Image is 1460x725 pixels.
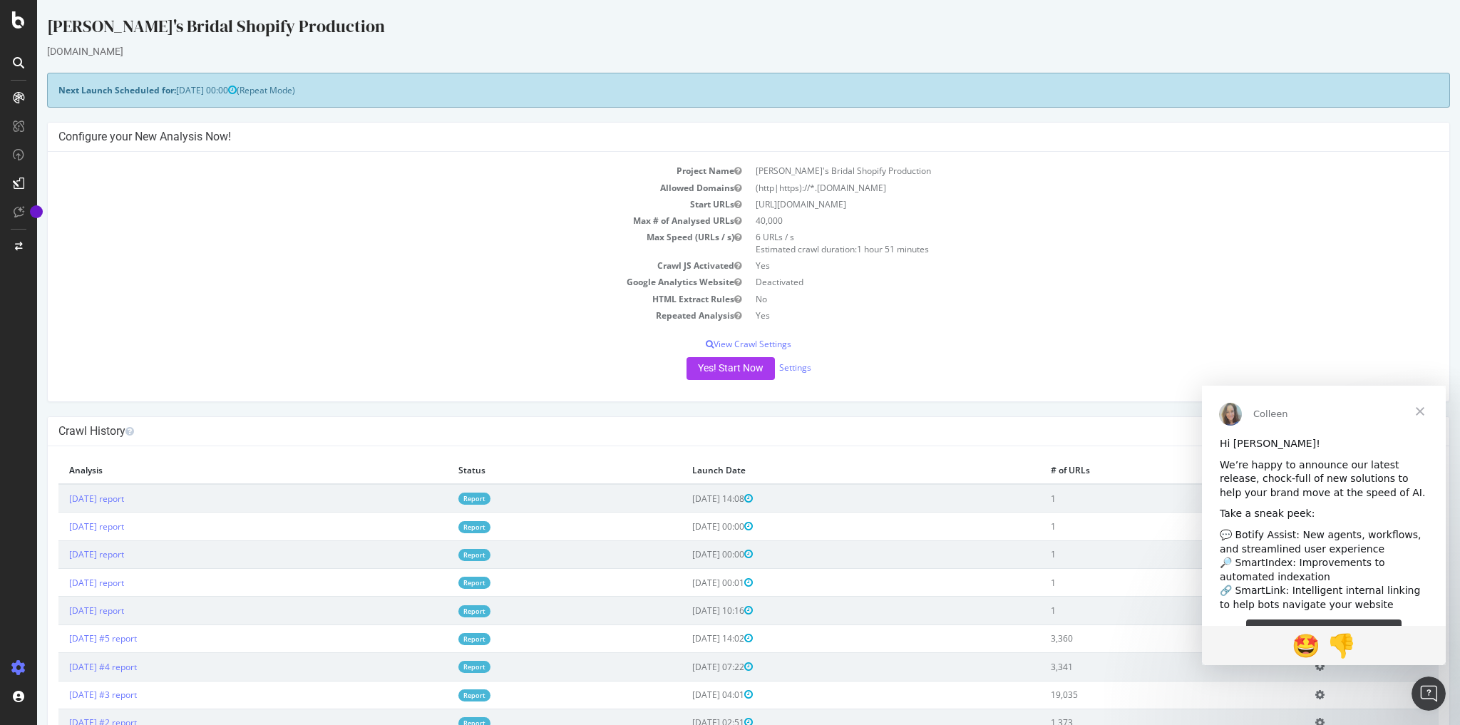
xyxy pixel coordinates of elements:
td: 1 [1003,597,1268,624]
td: Yes [711,257,1402,274]
td: Max Speed (URLs / s) [21,229,711,257]
td: 3,360 [1003,624,1268,652]
a: Report [421,577,453,589]
td: Max # of Analysed URLs [21,212,711,229]
td: 3,341 [1003,653,1268,681]
iframe: Intercom live chat message [1202,386,1446,665]
a: Report [421,493,453,505]
td: (http|https)://*.[DOMAIN_NAME] [711,180,1402,196]
td: Deactivated [711,274,1402,290]
div: Tooltip anchor [30,205,43,218]
div: (Repeat Mode) [10,73,1413,108]
th: Status [411,457,644,484]
span: [DATE] 00:01 [655,577,716,589]
span: [DATE] 14:02 [655,632,716,644]
td: Yes [711,307,1402,324]
h4: Crawl History [21,424,1402,438]
a: [DATE] report [32,520,87,533]
span: [DATE] 07:22 [655,661,716,673]
a: Settings [742,361,774,374]
th: Launch Date [644,457,1003,484]
div: [DOMAIN_NAME] [10,44,1413,58]
a: Report [421,521,453,533]
span: [DATE] 00:00 [655,520,716,533]
td: Repeated Analysis [21,307,711,324]
th: Analysis [21,457,411,484]
a: [DATE] report [32,493,87,505]
a: [DATE] report [32,548,87,560]
td: Project Name [21,163,711,179]
a: [DATE] report [32,605,87,617]
td: Crawl JS Activated [21,257,711,274]
span: [DATE] 00:00 [655,548,716,560]
p: View Crawl Settings [21,338,1402,350]
a: Report [421,689,453,701]
td: HTML Extract Rules [21,291,711,307]
span: [DATE] 10:16 [655,605,716,617]
a: Report [421,549,453,561]
th: # of URLs [1003,457,1268,484]
td: 40,000 [711,212,1402,229]
td: 1 [1003,513,1268,540]
td: [URL][DOMAIN_NAME] [711,196,1402,212]
iframe: Intercom live chat [1412,677,1446,711]
a: [DATE] #5 report [32,632,100,644]
td: Allowed Domains [21,180,711,196]
a: [DATE] report [32,577,87,589]
td: Google Analytics Website [21,274,711,290]
a: [DATE] #3 report [32,689,100,701]
div: [PERSON_NAME]'s Bridal Shopify Production [10,14,1413,44]
td: 1 [1003,569,1268,597]
a: Report [421,605,453,617]
td: 19,035 [1003,681,1268,709]
span: [DATE] 00:00 [139,84,200,96]
a: Report [421,633,453,645]
span: 1 hour 51 minutes [820,243,892,255]
a: Report [421,661,453,673]
td: 6 URLs / s Estimated crawl duration: [711,229,1402,257]
span: [DATE] 04:01 [655,689,716,701]
td: No [711,291,1402,307]
strong: Next Launch Scheduled for: [21,84,139,96]
td: 1 [1003,540,1268,568]
button: Yes! Start Now [649,357,738,380]
h4: Configure your New Analysis Now! [21,130,1402,144]
td: Start URLs [21,196,711,212]
a: [DATE] #4 report [32,661,100,673]
td: [PERSON_NAME]'s Bridal Shopify Production [711,163,1402,179]
span: [DATE] 14:08 [655,493,716,505]
td: 1 [1003,484,1268,513]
